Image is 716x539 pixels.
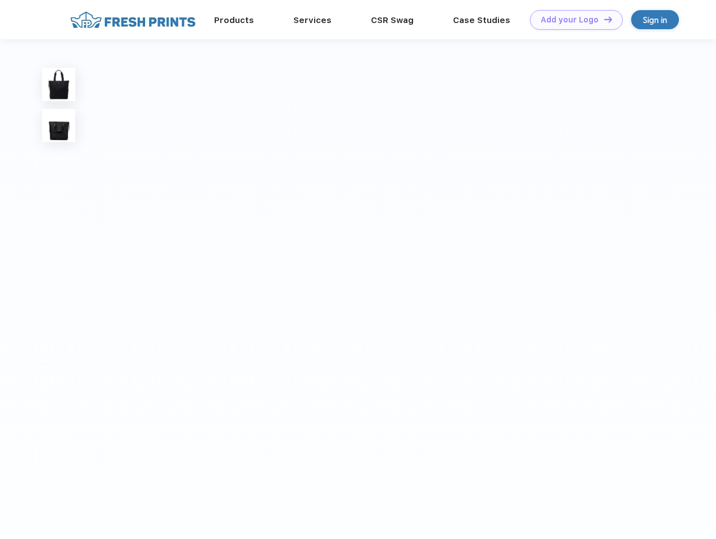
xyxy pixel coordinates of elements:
img: func=resize&h=100 [42,68,75,101]
img: fo%20logo%202.webp [67,10,199,30]
img: DT [604,16,612,22]
a: Sign in [631,10,679,29]
div: Sign in [643,13,667,26]
img: func=resize&h=100 [42,109,75,142]
a: Products [214,15,254,25]
div: Add your Logo [541,15,599,25]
